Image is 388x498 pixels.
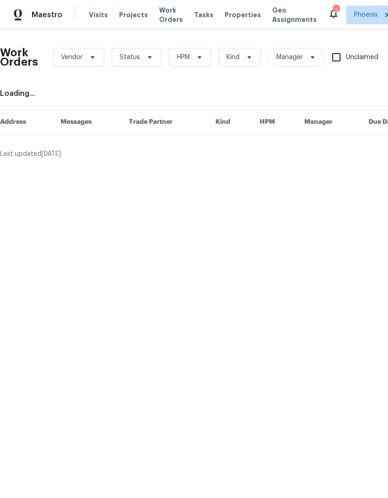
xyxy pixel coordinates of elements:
span: Visits [89,10,108,20]
span: Maestro [32,10,62,20]
span: Projects [119,10,148,20]
span: Geo Assignments [272,6,317,24]
span: HPM [177,53,190,62]
th: Messages [53,110,121,135]
span: Tasks [194,12,214,18]
span: Unclaimed [346,53,378,62]
span: Kind [227,53,240,62]
span: Manager [276,53,303,62]
span: Phoenix [354,10,378,20]
th: Trade Partner [121,110,208,135]
th: Manager [297,110,361,135]
div: 7 [333,6,339,15]
th: Kind [208,110,252,135]
span: Work Orders [159,6,183,24]
span: Vendor [61,53,83,62]
th: HPM [252,110,297,135]
span: [DATE] [41,151,61,157]
span: Properties [225,10,261,20]
span: Status [120,53,140,62]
